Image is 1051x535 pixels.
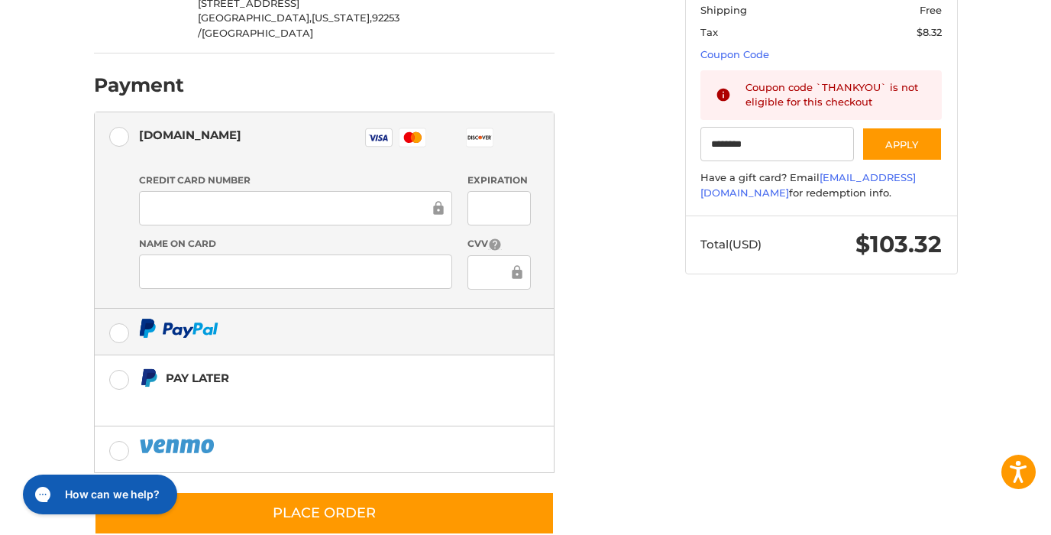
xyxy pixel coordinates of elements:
[15,469,182,520] iframe: Gorgias live chat messenger
[94,73,184,97] h2: Payment
[139,436,217,456] img: PayPal icon
[700,4,747,16] span: Shipping
[139,394,458,407] iframe: PayPal Message 1
[139,173,452,187] label: Credit Card Number
[139,122,241,148] div: [DOMAIN_NAME]
[700,170,942,200] div: Have a gift card? Email for redemption info.
[855,230,942,258] span: $103.32
[139,368,158,387] img: Pay Later icon
[862,127,943,161] button: Apply
[198,11,312,24] span: [GEOGRAPHIC_DATA],
[917,26,942,38] span: $8.32
[700,26,718,38] span: Tax
[166,365,458,391] div: Pay Later
[700,48,769,60] a: Coupon Code
[467,173,531,187] label: Expiration
[925,494,1051,535] iframe: Google Customer Reviews
[745,80,927,110] div: Coupon code `THANKYOU` is not eligible for this checkout
[202,27,313,39] span: [GEOGRAPHIC_DATA]
[467,237,531,251] label: CVV
[139,237,452,251] label: Name on Card
[94,491,555,535] button: Place Order
[198,11,399,39] span: 92253 /
[700,237,762,251] span: Total (USD)
[139,319,218,338] img: PayPal icon
[700,127,854,161] input: Gift Certificate or Coupon Code
[312,11,372,24] span: [US_STATE],
[700,171,916,199] a: [EMAIL_ADDRESS][DOMAIN_NAME]
[920,4,942,16] span: Free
